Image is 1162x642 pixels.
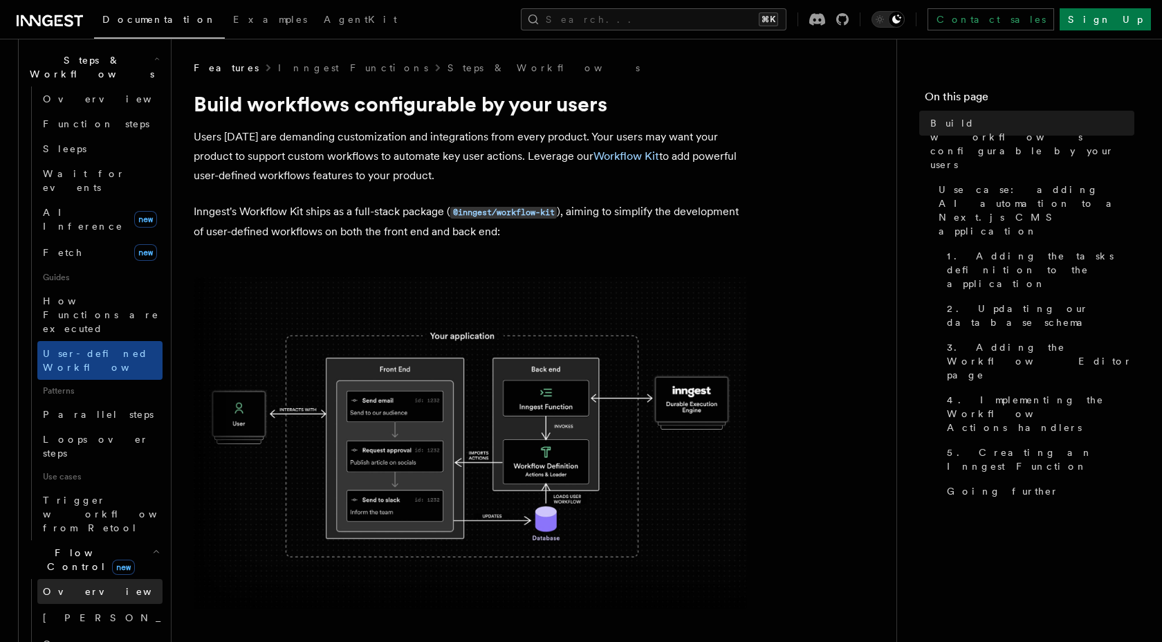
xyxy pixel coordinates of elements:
a: Loops over steps [37,427,163,466]
span: AI Inference [43,207,123,232]
span: Flow Control [24,546,152,574]
h4: On this page [925,89,1134,111]
span: 5. Creating an Inngest Function [947,446,1134,473]
a: 4. Implementing the Workflow Actions handlers [941,387,1134,440]
a: Wait for events [37,161,163,200]
span: new [112,560,135,575]
a: @inngest/workflow-kit [450,205,557,218]
span: Overview [43,586,185,597]
span: Build workflows configurable by your users [930,116,1134,172]
a: Use case: adding AI automation to a Next.js CMS application [933,177,1134,244]
button: Flow Controlnew [24,540,163,579]
a: Parallel steps [37,402,163,427]
h1: Build workflows configurable by your users [194,91,747,116]
p: Inngest's Workflow Kit ships as a full-stack package ( ), aiming to simplify the development of u... [194,202,747,241]
button: Toggle dark mode [871,11,905,28]
span: new [134,244,157,261]
a: 5. Creating an Inngest Function [941,440,1134,479]
a: Contact sales [928,8,1054,30]
span: 1. Adding the tasks definition to the application [947,249,1134,291]
span: Patterns [37,380,163,402]
a: Documentation [94,4,225,39]
span: Loops over steps [43,434,149,459]
span: Fetch [43,247,83,258]
span: Wait for events [43,168,125,193]
kbd: ⌘K [759,12,778,26]
div: Steps & Workflows [24,86,163,540]
span: Guides [37,266,163,288]
a: 1. Adding the tasks definition to the application [941,244,1134,296]
p: Users [DATE] are demanding customization and integrations from every product. Your users may want... [194,127,747,185]
button: Steps & Workflows [24,48,163,86]
a: Overview [37,86,163,111]
a: User-defined Workflows [37,341,163,380]
span: AgentKit [324,14,397,25]
span: How Functions are executed [43,295,159,334]
a: Workflow Kit [593,149,659,163]
span: 2. Updating our database schema [947,302,1134,329]
a: 3. Adding the Workflow Editor page [941,335,1134,387]
a: How Functions are executed [37,288,163,341]
img: The Workflow Kit provides a Workflow Engine to compose workflow actions on the back end and a set... [194,277,747,609]
span: Documentation [102,14,216,25]
a: Overview [37,579,163,604]
span: User-defined Workflows [43,348,167,373]
a: Steps & Workflows [448,61,640,75]
span: Function steps [43,118,149,129]
a: Inngest Functions [278,61,428,75]
a: Examples [225,4,315,37]
a: Trigger workflows from Retool [37,488,163,540]
span: Overview [43,93,185,104]
span: Use case: adding AI automation to a Next.js CMS application [939,183,1134,238]
a: AI Inferencenew [37,200,163,239]
span: Going further [947,484,1059,498]
span: Parallel steps [43,409,154,420]
span: Use cases [37,466,163,488]
a: 2. Updating our database schema [941,296,1134,335]
a: Build workflows configurable by your users [925,111,1134,177]
a: [PERSON_NAME] [37,604,163,632]
span: 4. Implementing the Workflow Actions handlers [947,393,1134,434]
span: Steps & Workflows [24,53,154,81]
span: Trigger workflows from Retool [43,495,195,533]
a: Sign Up [1060,8,1151,30]
span: 3. Adding the Workflow Editor page [947,340,1134,382]
span: Sleeps [43,143,86,154]
span: Examples [233,14,307,25]
span: Features [194,61,259,75]
button: Search...⌘K [521,8,786,30]
span: [PERSON_NAME] [43,612,246,623]
a: Going further [941,479,1134,504]
a: AgentKit [315,4,405,37]
a: Function steps [37,111,163,136]
code: @inngest/workflow-kit [450,207,557,219]
span: new [134,211,157,228]
a: Fetchnew [37,239,163,266]
a: Sleeps [37,136,163,161]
